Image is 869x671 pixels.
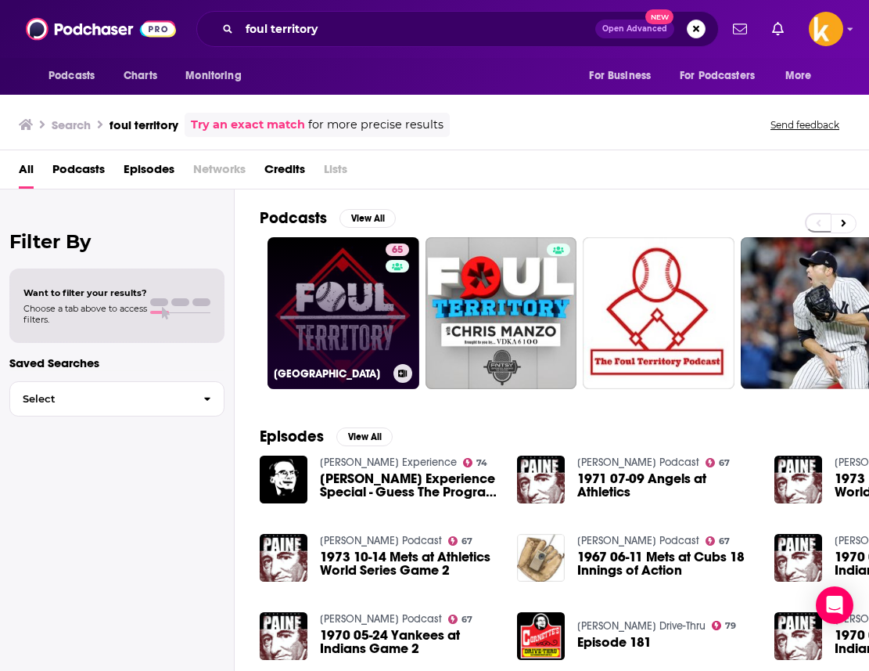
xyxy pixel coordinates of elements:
a: Credits [264,157,305,189]
img: 1971 07-09 Angels at Athletics [517,456,565,503]
p: Saved Searches [9,355,224,370]
a: EpisodesView All [260,427,393,446]
span: For Podcasters [680,65,755,87]
a: Show notifications dropdown [727,16,753,42]
span: Open Advanced [602,25,667,33]
button: open menu [774,61,831,91]
button: View All [339,209,396,228]
a: 74 [463,458,488,467]
a: 1970 05-24 Yankees at Indians Game 2 [320,629,498,655]
a: 67 [448,615,473,624]
a: Jim Cornette’s Drive-Thru [577,619,706,633]
span: for more precise results [308,116,443,134]
a: PodcastsView All [260,208,396,228]
span: Want to filter your results? [23,287,147,298]
input: Search podcasts, credits, & more... [239,16,595,41]
span: Charts [124,65,157,87]
a: 79 [712,621,737,630]
span: Logged in as sshawan [809,12,843,46]
span: More [785,65,812,87]
img: 1970 05-24 Yankees at Indians Game 2 [260,612,307,660]
button: Open AdvancedNew [595,20,674,38]
a: Try an exact match [191,116,305,134]
a: Podcasts [52,157,105,189]
span: 67 [461,616,472,623]
a: All [19,157,34,189]
button: Send feedback [766,118,844,132]
a: 65[GEOGRAPHIC_DATA] [268,237,419,389]
span: For Business [589,65,651,87]
a: 67 [448,536,473,546]
a: Episode 181 [577,636,652,649]
a: Thomas Paine Podcast [320,612,442,626]
img: 1973 10-14 Mets at Athletics World Series Game 2 [774,456,822,503]
span: Monitoring [185,65,241,87]
a: 1973 10-14 Mets at Athletics World Series Game 2 [320,550,498,577]
a: Episodes [124,157,174,189]
span: 67 [719,538,730,545]
a: Thomas Paine Podcast [577,534,699,547]
h3: Search [52,117,91,132]
img: 1970 05-24 Yankees at Indians Game 2 [774,612,822,660]
a: Jim Cornette Experience Special - Guess The Program Omnibus [320,472,498,499]
span: Select [10,394,191,404]
img: User Profile [809,12,843,46]
a: 65 [386,244,409,256]
span: 74 [476,460,487,467]
a: Thomas Paine Podcast [320,534,442,547]
span: 79 [725,622,736,630]
div: Search podcasts, credits, & more... [196,11,719,47]
span: 67 [719,460,730,467]
button: Select [9,381,224,417]
span: Networks [193,157,246,189]
span: Podcasts [48,65,95,87]
h2: Episodes [260,427,324,446]
button: open menu [38,61,115,91]
span: 65 [392,243,403,258]
img: 1970 05-24 Yankees at Indians Game 2 [774,534,822,582]
span: Choose a tab above to access filters. [23,303,147,325]
a: Jim Cornette Experience [320,456,457,469]
span: Lists [324,157,347,189]
h2: Filter By [9,230,224,253]
img: Podchaser - Follow, Share and Rate Podcasts [26,14,176,44]
a: 1967 06-11 Mets at Cubs 18 Innings of Action [577,550,756,577]
button: Show profile menu [809,12,843,46]
a: Thomas Paine Podcast [577,456,699,469]
a: 1971 07-09 Angels at Athletics [577,472,756,499]
img: Jim Cornette Experience Special - Guess The Program Omnibus [260,456,307,503]
span: 67 [461,538,472,545]
button: open menu [174,61,261,91]
h2: Podcasts [260,208,327,228]
img: 1973 10-14 Mets at Athletics World Series Game 2 [260,534,307,582]
button: View All [336,427,393,446]
button: open menu [670,61,777,91]
div: Open Intercom Messenger [816,586,853,624]
img: Episode 181 [517,612,565,660]
span: [PERSON_NAME] Experience Special - Guess The Program Omnibus [320,472,498,499]
h3: [GEOGRAPHIC_DATA] [274,367,387,381]
h3: foul territory [110,117,178,132]
a: Charts [113,61,167,91]
a: Show notifications dropdown [766,16,790,42]
img: 1967 06-11 Mets at Cubs 18 Innings of Action [517,534,565,582]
